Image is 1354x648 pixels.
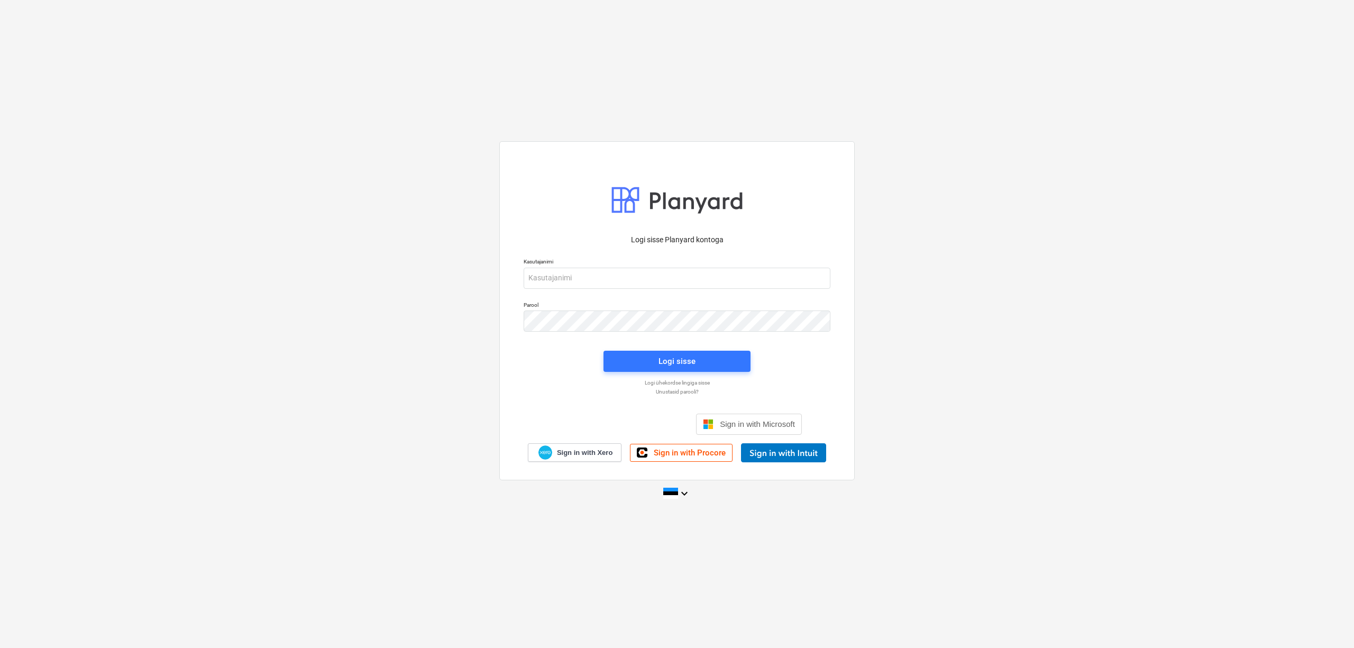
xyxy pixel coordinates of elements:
[678,487,691,500] i: keyboard_arrow_down
[703,419,713,430] img: Microsoft logo
[603,351,751,372] button: Logi sisse
[524,268,830,289] input: Kasutajanimi
[630,444,733,462] a: Sign in with Procore
[528,443,622,462] a: Sign in with Xero
[547,413,693,436] iframe: Sisselogimine Google'i nupu abil
[524,258,830,267] p: Kasutajanimi
[518,379,836,386] a: Logi ühekordse lingiga sisse
[524,234,830,245] p: Logi sisse Planyard kontoga
[658,354,696,368] div: Logi sisse
[654,448,726,458] span: Sign in with Procore
[557,448,612,458] span: Sign in with Xero
[538,445,552,460] img: Xero logo
[524,302,830,311] p: Parool
[720,419,795,428] span: Sign in with Microsoft
[518,388,836,395] a: Unustasid parooli?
